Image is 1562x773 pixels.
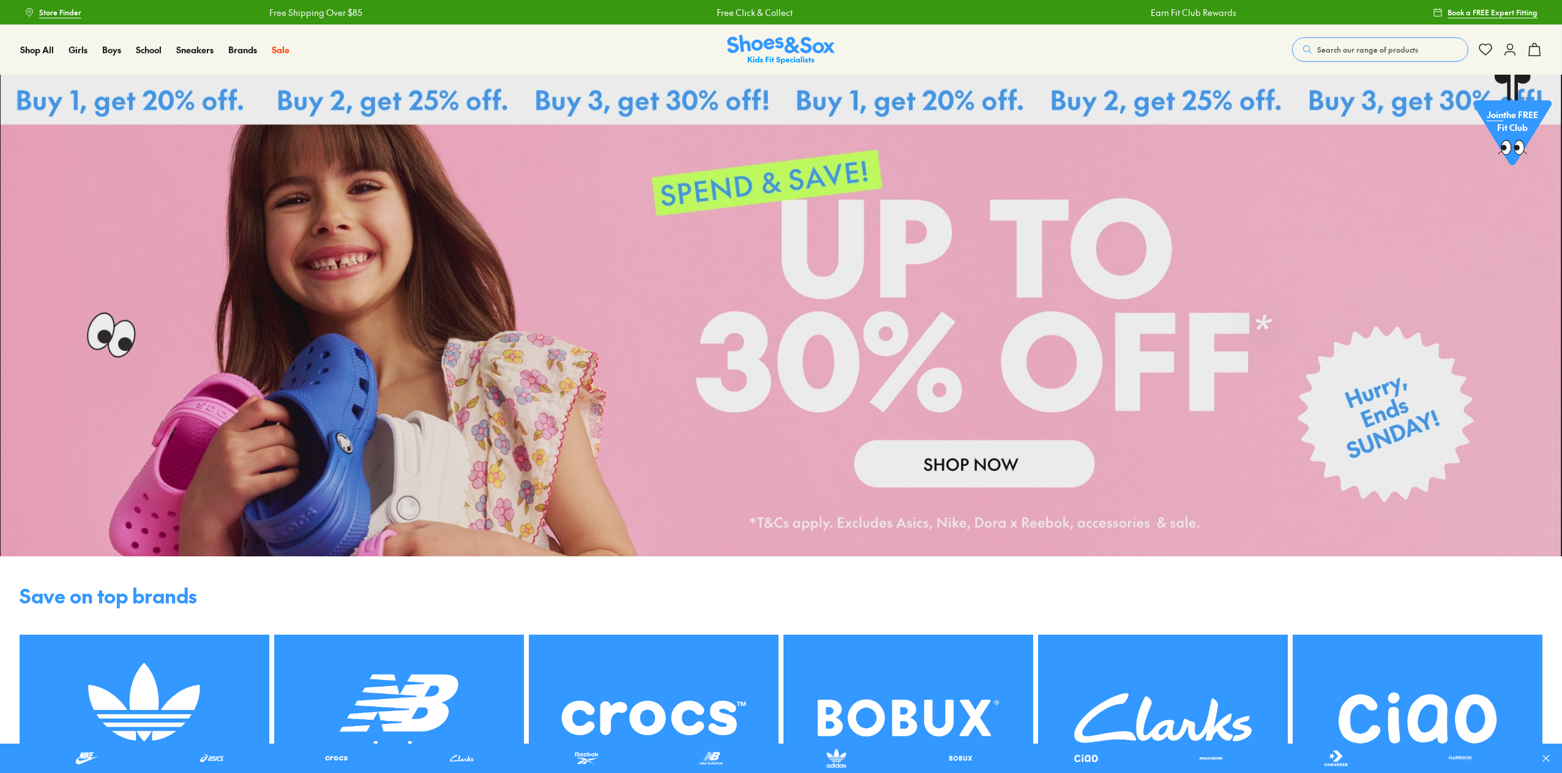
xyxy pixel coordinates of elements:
a: Boys [102,43,121,56]
a: Jointhe FREE Fit Club [1473,74,1552,172]
button: Search our range of products [1292,37,1468,62]
p: the FREE Fit Club [1473,99,1552,144]
a: School [136,43,162,56]
a: Girls [69,43,88,56]
a: Store Finder [24,1,81,23]
img: SNS_Logo_Responsive.svg [727,35,835,65]
a: Earn Fit Club Rewards [1148,6,1233,19]
span: Search our range of products [1317,44,1418,55]
a: Sneakers [176,43,214,56]
a: Free Shipping Over $85 [266,6,359,19]
span: Join [1487,108,1503,121]
a: Shop All [20,43,54,56]
a: Brands [228,43,257,56]
a: Free Click & Collect [714,6,790,19]
a: Shoes & Sox [727,35,835,65]
a: Book a FREE Expert Fitting [1433,1,1538,23]
span: Book a FREE Expert Fitting [1448,7,1538,18]
span: Store Finder [39,7,81,18]
a: Sale [272,43,290,56]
